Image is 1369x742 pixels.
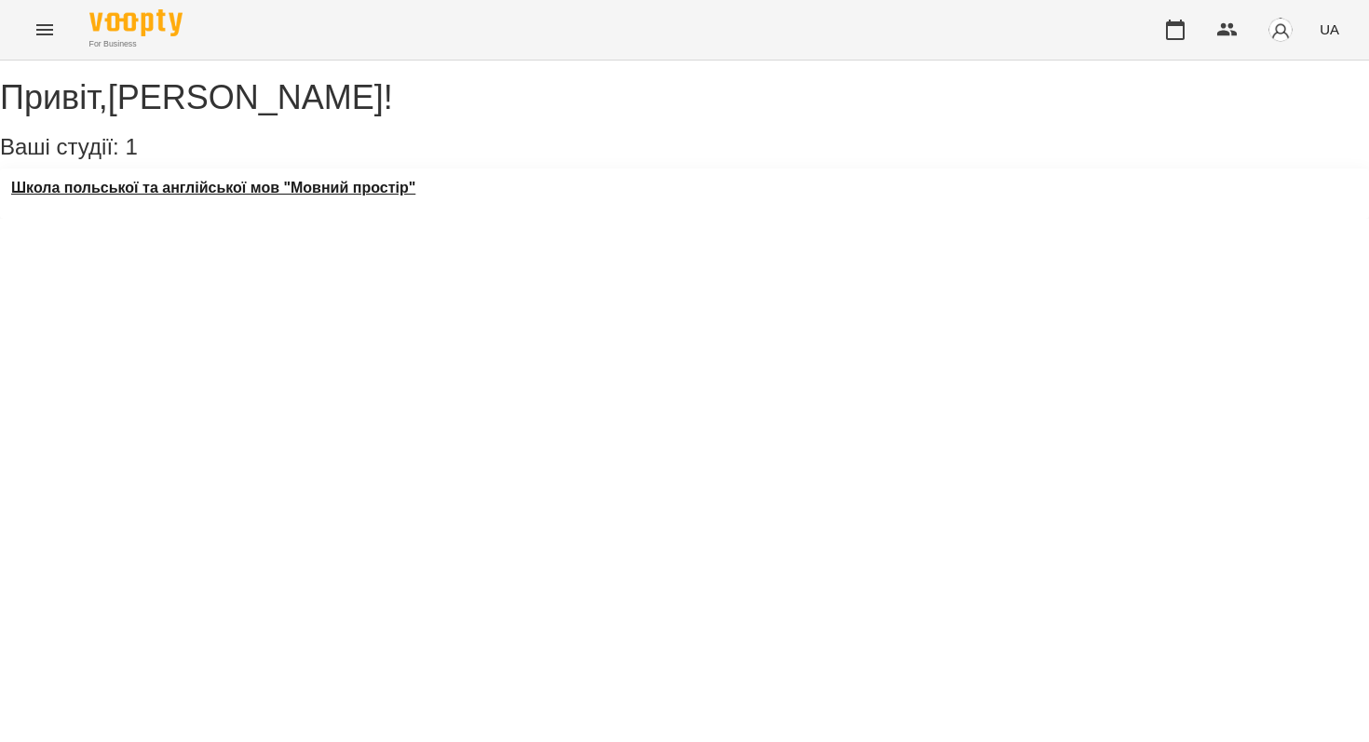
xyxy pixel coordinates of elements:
[1312,12,1347,47] button: UA
[125,134,137,159] span: 1
[89,38,183,50] span: For Business
[89,9,183,36] img: Voopty Logo
[22,7,67,52] button: Menu
[11,180,415,196] a: Школа польської та англійської мов "Мовний простір"
[1267,17,1294,43] img: avatar_s.png
[1320,20,1339,39] span: UA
